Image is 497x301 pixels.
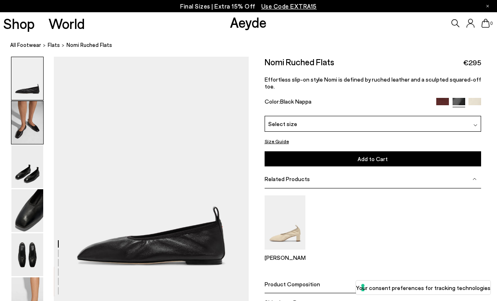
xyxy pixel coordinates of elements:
span: Nomi Ruched Flats [66,41,112,49]
a: Shop [3,16,35,31]
div: Color: [265,98,430,107]
span: Add to Cart [358,155,388,162]
span: Product Composition [265,281,320,288]
p: Final Sizes | Extra 15% Off [180,1,317,11]
img: Nomi Ruched Flats - Image 1 [11,57,43,100]
span: Flats [48,42,60,48]
p: Effortless slip-on style Nomi is defined by ruched leather and a sculpted squared-off toe. [265,76,482,90]
span: Black Nappa [280,98,311,105]
span: €295 [463,58,481,68]
img: Nomi Ruched Flats - Image 5 [11,233,43,276]
img: Nomi Ruched Flats - Image 3 [11,145,43,188]
span: Select size [268,120,297,128]
img: Nomi Ruched Flats - Image 2 [11,101,43,144]
img: Narissa Ruched Pumps [265,195,305,250]
p: [PERSON_NAME] [265,254,305,261]
span: Navigate to /collections/ss25-final-sizes [261,2,317,10]
nav: breadcrumb [10,34,497,57]
a: World [49,16,85,31]
h2: Nomi Ruched Flats [265,57,334,67]
a: All Footwear [10,41,41,49]
a: Flats [48,41,60,49]
label: Your consent preferences for tracking technologies [356,283,490,292]
img: svg%3E [473,177,477,181]
button: Add to Cart [265,151,482,166]
img: Nomi Ruched Flats - Image 4 [11,189,43,232]
button: Size Guide [265,136,289,146]
img: svg%3E [473,123,477,127]
button: Your consent preferences for tracking technologies [356,281,490,294]
a: 0 [482,19,490,28]
span: 0 [490,21,494,26]
span: Related Products [265,175,310,182]
a: Narissa Ruched Pumps [PERSON_NAME] [265,244,305,261]
a: Aeyde [230,13,267,31]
